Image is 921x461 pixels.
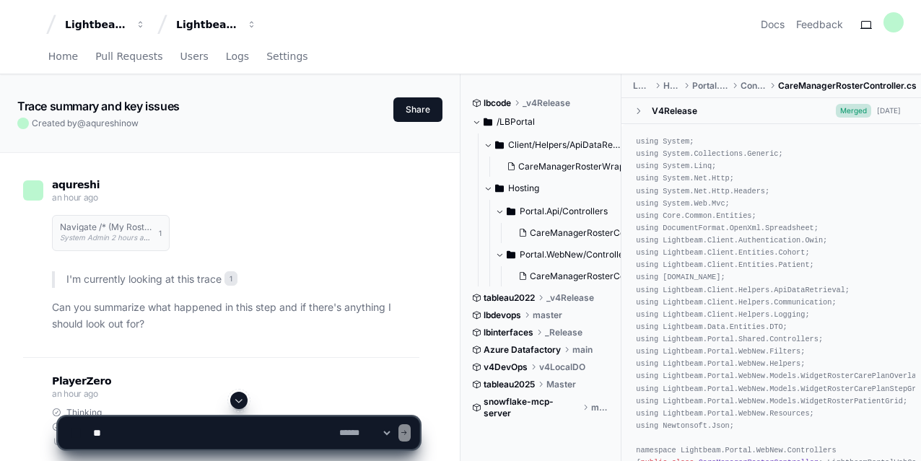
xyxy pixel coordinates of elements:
[52,192,98,203] span: an hour ago
[663,80,680,92] span: Hosting
[180,52,209,61] span: Users
[65,17,127,32] div: Lightbeam Health
[48,52,78,61] span: Home
[523,97,570,109] span: _v4Release
[539,361,585,373] span: v4LocalDO
[484,97,511,109] span: lbcode
[877,105,901,116] div: [DATE]
[633,80,652,92] span: LBPortal
[741,80,767,92] span: Controllers
[796,17,843,32] button: Feedback
[86,118,121,128] span: aqureshi
[508,139,622,151] span: Client/Helpers/ApiDataRetrieval
[761,17,785,32] a: Docs
[518,161,649,172] span: CareManagerRosterWrapper.cs
[266,52,307,61] span: Settings
[530,271,665,282] span: CareManagerRosterController.cs
[484,292,535,304] span: tableau2022
[224,271,237,286] span: 1
[484,379,535,390] span: tableau2025
[32,118,139,129] span: Created by
[159,227,162,239] span: 1
[66,271,419,288] p: I'm currently looking at this trace
[836,104,871,118] span: Merged
[508,183,539,194] span: Hosting
[48,40,78,74] a: Home
[95,40,162,74] a: Pull Requests
[226,40,249,74] a: Logs
[121,118,139,128] span: now
[533,309,562,321] span: master
[692,80,730,92] span: Portal.WebNew
[176,17,238,32] div: Lightbeam Health Solutions
[652,105,697,117] div: V4Release
[484,177,622,200] button: Hosting
[60,223,152,232] h1: Navigate /* (My Roster)
[778,80,917,92] span: CareManagerRosterController.cs
[266,40,307,74] a: Settings
[226,52,249,61] span: Logs
[484,327,533,338] span: lbinterfaces
[77,118,86,128] span: @
[484,344,561,356] span: Azure Datafactory
[495,243,634,266] button: Portal.WebNew/Controllers
[484,133,622,157] button: Client/Helpers/ApiDataRetrieval
[472,110,611,133] button: /LBPortal
[495,200,634,223] button: Portal.Api/Controllers
[52,179,100,190] span: aqureshi
[484,361,528,373] span: v4DevOps
[520,206,608,217] span: Portal.Api/Controllers
[546,379,576,390] span: Master
[52,215,170,251] button: Navigate /* (My Roster)System Admin 2 hours ago1
[545,327,582,338] span: _Release
[572,344,593,356] span: main
[52,299,419,333] p: Can you summarize what happened in this step and if there's anything I should look out for?
[520,249,632,260] span: Portal.WebNew/Controllers
[52,388,98,399] span: an hour ago
[484,309,521,321] span: lbdevops
[512,223,637,243] button: CareManagerRosterController.cs
[495,136,504,154] svg: Directory
[507,246,515,263] svg: Directory
[530,227,665,239] span: CareManagerRosterController.cs
[17,99,180,113] app-text-character-animate: Trace summary and key issues
[507,203,515,220] svg: Directory
[512,266,637,286] button: CareManagerRosterController.cs
[180,40,209,74] a: Users
[393,97,442,122] button: Share
[59,12,152,38] button: Lightbeam Health
[95,52,162,61] span: Pull Requests
[52,377,111,385] span: PlayerZero
[170,12,263,38] button: Lightbeam Health Solutions
[60,233,152,242] span: System Admin 2 hours ago
[501,157,625,177] button: CareManagerRosterWrapper.cs
[484,113,492,131] svg: Directory
[495,180,504,197] svg: Directory
[546,292,594,304] span: _v4Release
[497,116,535,128] span: /LBPortal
